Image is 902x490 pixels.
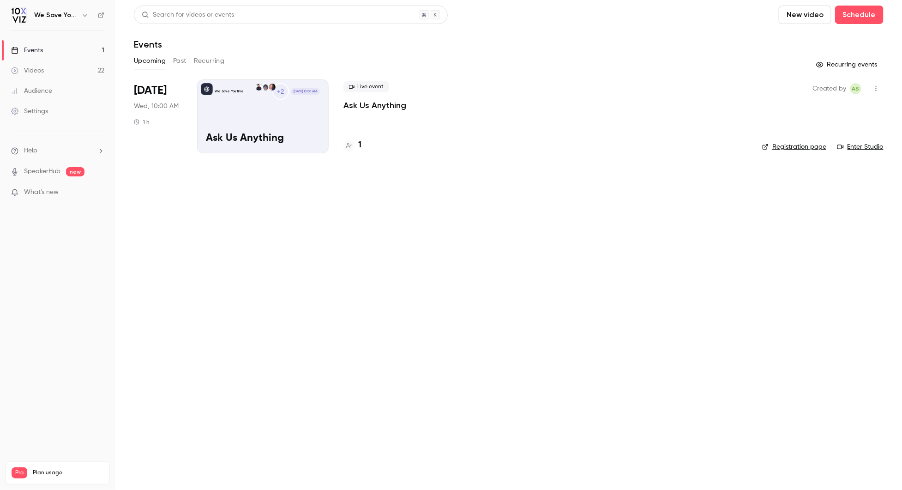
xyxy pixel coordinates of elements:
div: 1 h [134,118,150,126]
button: Past [173,54,186,68]
a: 1 [343,139,361,151]
span: Plan usage [33,469,104,477]
span: Wed, 10:00 AM [134,102,179,111]
img: Jennifer Jones [269,84,276,90]
p: We Save You Time! [215,89,244,94]
h4: 1 [358,139,361,151]
span: Created by [812,83,847,94]
h6: We Save You Time! [34,11,78,20]
h1: Events [134,39,162,50]
iframe: Noticeable Trigger [93,188,104,197]
div: +2 [272,83,289,100]
a: Ask Us AnythingWe Save You Time!+2Jennifer JonesDansong WangDustin Wise[DATE] 10:00 AMAsk Us Anyt... [197,79,329,153]
button: Upcoming [134,54,166,68]
span: Pro [12,467,27,478]
a: SpeakerHub [24,167,60,176]
span: Help [24,146,37,156]
span: new [66,167,84,176]
div: Events [11,46,43,55]
span: Live event [343,81,389,92]
span: [DATE] [134,83,167,98]
button: Recurring events [812,57,884,72]
a: Registration page [762,142,826,151]
div: Videos [11,66,44,75]
span: Ashley Sage [850,83,861,94]
div: Sep 24 Wed, 10:00 AM (America/Denver) [134,79,182,153]
div: Audience [11,86,52,96]
div: Settings [11,107,48,116]
a: Ask Us Anything [343,100,406,111]
p: Ask Us Anything [206,133,320,145]
span: [DATE] 10:00 AM [291,88,319,95]
button: Schedule [835,6,884,24]
a: Enter Studio [837,142,884,151]
span: What's new [24,188,59,197]
button: Recurring [194,54,225,68]
img: Dansong Wang [262,84,269,90]
img: Dustin Wise [256,84,262,90]
div: Search for videos or events [142,10,234,20]
button: New video [779,6,831,24]
img: We Save You Time! [12,8,26,23]
span: AS [852,83,860,94]
li: help-dropdown-opener [11,146,104,156]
